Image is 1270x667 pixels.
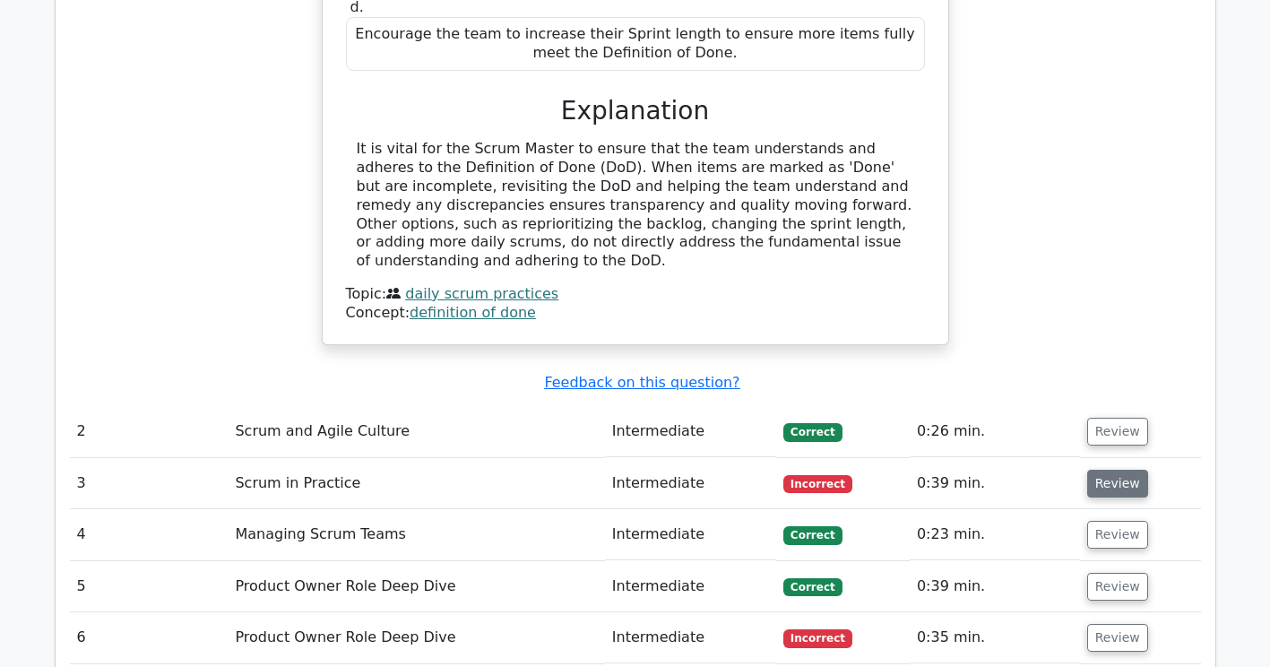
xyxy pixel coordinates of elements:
td: 6 [70,612,229,663]
h3: Explanation [357,96,914,126]
td: 2 [70,406,229,457]
a: daily scrum practices [405,285,558,302]
td: 4 [70,509,229,560]
button: Review [1087,521,1148,549]
span: Incorrect [783,475,852,493]
td: Intermediate [605,458,776,509]
td: 0:39 min. [910,458,1080,509]
td: Intermediate [605,561,776,612]
td: 0:35 min. [910,612,1080,663]
div: Concept: [346,304,925,323]
td: 3 [70,458,229,509]
td: Product Owner Role Deep Dive [228,612,604,663]
a: Feedback on this question? [544,374,739,391]
td: Intermediate [605,509,776,560]
button: Review [1087,418,1148,446]
td: Intermediate [605,406,776,457]
span: Incorrect [783,629,852,647]
td: 0:23 min. [910,509,1080,560]
td: 0:26 min. [910,406,1080,457]
button: Review [1087,573,1148,601]
div: Topic: [346,285,925,304]
td: 0:39 min. [910,561,1080,612]
div: It is vital for the Scrum Master to ensure that the team understands and adheres to the Definitio... [357,140,914,271]
button: Review [1087,470,1148,498]
div: Encourage the team to increase their Sprint length to ensure more items fully meet the Definition... [346,17,925,71]
span: Correct [783,423,842,441]
span: Correct [783,578,842,596]
a: definition of done [410,304,536,321]
button: Review [1087,624,1148,652]
td: Intermediate [605,612,776,663]
td: Scrum in Practice [228,458,604,509]
td: 5 [70,561,229,612]
td: Product Owner Role Deep Dive [228,561,604,612]
td: Managing Scrum Teams [228,509,604,560]
td: Scrum and Agile Culture [228,406,604,457]
span: Correct [783,526,842,544]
